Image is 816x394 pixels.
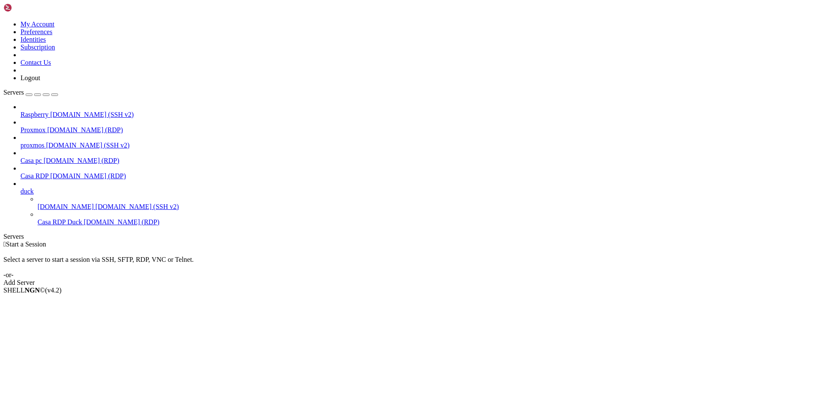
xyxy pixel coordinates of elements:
a: Contact Us [20,59,51,66]
span: duck [20,188,34,195]
a: Servers [3,89,58,96]
span: Casa RDP [20,172,49,180]
a: Casa pc [DOMAIN_NAME] (RDP) [20,157,813,165]
a: proxmos [DOMAIN_NAME] (SSH v2) [20,142,813,149]
a: Raspberry [DOMAIN_NAME] (SSH v2) [20,111,813,119]
li: [DOMAIN_NAME] [DOMAIN_NAME] (SSH v2) [38,195,813,211]
span: [DOMAIN_NAME] (RDP) [47,126,123,133]
li: Raspberry [DOMAIN_NAME] (SSH v2) [20,103,813,119]
span: Casa pc [20,157,42,164]
a: Identities [20,36,46,43]
span: Start a Session [6,240,46,248]
li: Casa RDP Duck [DOMAIN_NAME] (RDP) [38,211,813,226]
div: Select a server to start a session via SSH, SFTP, RDP, VNC or Telnet. -or- [3,248,813,279]
span: [DOMAIN_NAME] (SSH v2) [96,203,179,210]
a: duck [20,188,813,195]
a: My Account [20,20,55,28]
span: Casa RDP Duck [38,218,82,226]
li: duck [20,180,813,226]
a: [DOMAIN_NAME] [DOMAIN_NAME] (SSH v2) [38,203,813,211]
a: Casa RDP [DOMAIN_NAME] (RDP) [20,172,813,180]
a: Logout [20,74,40,81]
span: [DOMAIN_NAME] (RDP) [50,172,126,180]
li: Casa pc [DOMAIN_NAME] (RDP) [20,149,813,165]
div: Servers [3,233,813,240]
span: [DOMAIN_NAME] [38,203,94,210]
li: proxmos [DOMAIN_NAME] (SSH v2) [20,134,813,149]
span: 4.2.0 [45,287,62,294]
a: Subscription [20,43,55,51]
span:  [3,240,6,248]
a: Proxmox [DOMAIN_NAME] (RDP) [20,126,813,134]
img: Shellngn [3,3,52,12]
div: Add Server [3,279,813,287]
span: [DOMAIN_NAME] (SSH v2) [50,111,134,118]
span: proxmos [20,142,44,149]
a: Casa RDP Duck [DOMAIN_NAME] (RDP) [38,218,813,226]
span: Servers [3,89,24,96]
b: NGN [25,287,40,294]
span: Proxmox [20,126,46,133]
span: [DOMAIN_NAME] (RDP) [84,218,159,226]
span: SHELL © [3,287,61,294]
li: Casa RDP [DOMAIN_NAME] (RDP) [20,165,813,180]
span: [DOMAIN_NAME] (SSH v2) [46,142,130,149]
span: Raspberry [20,111,49,118]
a: Preferences [20,28,52,35]
span: [DOMAIN_NAME] (RDP) [44,157,119,164]
li: Proxmox [DOMAIN_NAME] (RDP) [20,119,813,134]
